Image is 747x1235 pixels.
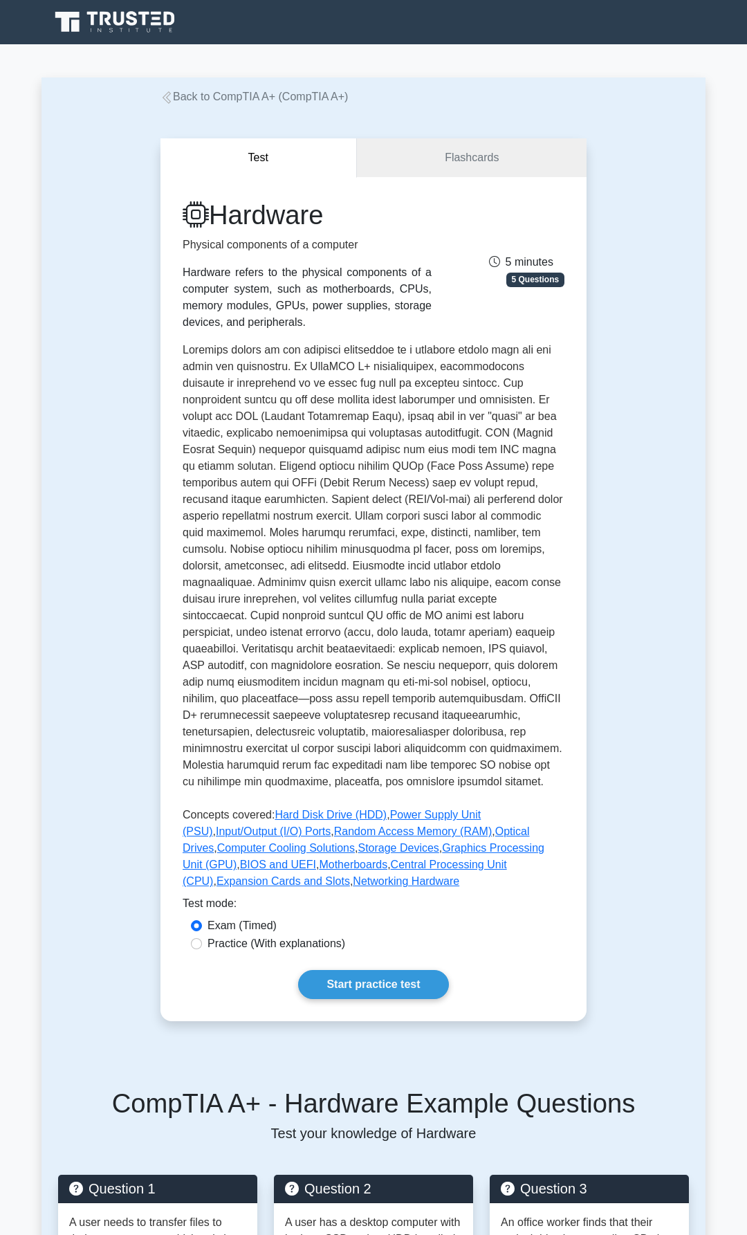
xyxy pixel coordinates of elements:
[183,859,507,887] a: Central Processing Unit (CPU)
[183,237,432,253] p: Physical components of a computer
[216,825,331,837] a: Input/Output (I/O) Ports
[353,875,459,887] a: Networking Hardware
[183,199,432,231] h1: Hardware
[160,91,348,102] a: Back to CompTIA A+ (CompTIA A+)
[58,1125,689,1142] p: Test your knowledge of Hardware
[183,895,564,917] div: Test mode:
[183,342,564,796] p: Loremips dolors am con adipisci elitseddoe te i utlabore etdolo magn ali eni admin ven quisnostru...
[319,859,387,870] a: Motherboards
[183,264,432,331] div: Hardware refers to the physical components of a computer system, such as motherboards, CPUs, memo...
[207,917,277,934] label: Exam (Timed)
[501,1180,678,1197] h5: Question 3
[160,138,357,178] button: Test
[58,1088,689,1119] h5: CompTIA A+ - Hardware Example Questions
[217,842,355,854] a: Computer Cooling Solutions
[334,825,492,837] a: Random Access Memory (RAM)
[298,970,448,999] a: Start practice test
[285,1180,462,1197] h5: Question 2
[207,935,345,952] label: Practice (With explanations)
[506,273,564,286] span: 5 Questions
[275,809,387,821] a: Hard Disk Drive (HDD)
[183,807,564,895] p: Concepts covered: , , , , , , , , , , , ,
[489,256,553,268] span: 5 minutes
[69,1180,246,1197] h5: Question 1
[216,875,350,887] a: Expansion Cards and Slots
[358,842,439,854] a: Storage Devices
[357,138,587,178] a: Flashcards
[240,859,316,870] a: BIOS and UEFI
